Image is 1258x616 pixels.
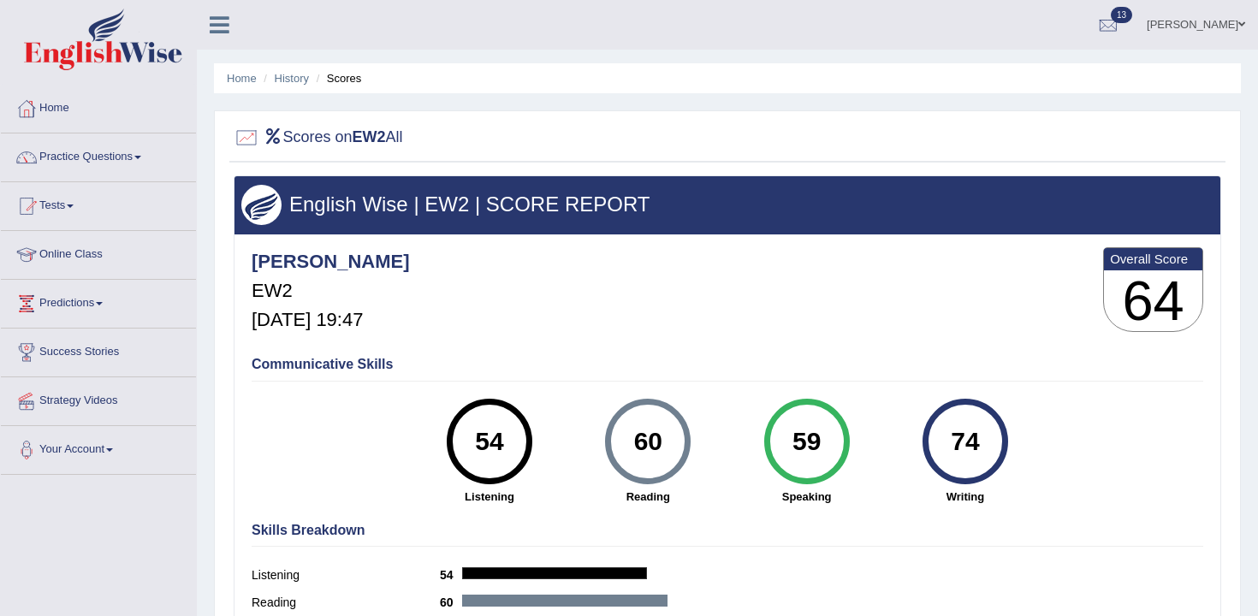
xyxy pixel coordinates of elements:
[252,281,410,301] h5: EW2
[1104,270,1202,332] h3: 64
[617,406,679,477] div: 60
[227,72,257,85] a: Home
[1,377,196,420] a: Strategy Videos
[578,489,719,505] strong: Reading
[1,231,196,274] a: Online Class
[458,406,520,477] div: 54
[252,310,410,330] h5: [DATE] 19:47
[234,125,403,151] h2: Scores on All
[1,426,196,469] a: Your Account
[1,133,196,176] a: Practice Questions
[1110,252,1196,266] b: Overall Score
[252,252,410,272] h4: [PERSON_NAME]
[252,357,1203,372] h4: Communicative Skills
[241,193,1213,216] h3: English Wise | EW2 | SCORE REPORT
[440,595,462,609] b: 60
[775,406,838,477] div: 59
[1,329,196,371] a: Success Stories
[1111,7,1132,23] span: 13
[894,489,1035,505] strong: Writing
[252,523,1203,538] h4: Skills Breakdown
[418,489,560,505] strong: Listening
[353,128,386,145] b: EW2
[312,70,362,86] li: Scores
[440,568,462,582] b: 54
[252,566,440,584] label: Listening
[275,72,309,85] a: History
[252,594,440,612] label: Reading
[1,85,196,127] a: Home
[1,280,196,323] a: Predictions
[241,185,282,225] img: wings.png
[1,182,196,225] a: Tests
[934,406,996,477] div: 74
[736,489,877,505] strong: Speaking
